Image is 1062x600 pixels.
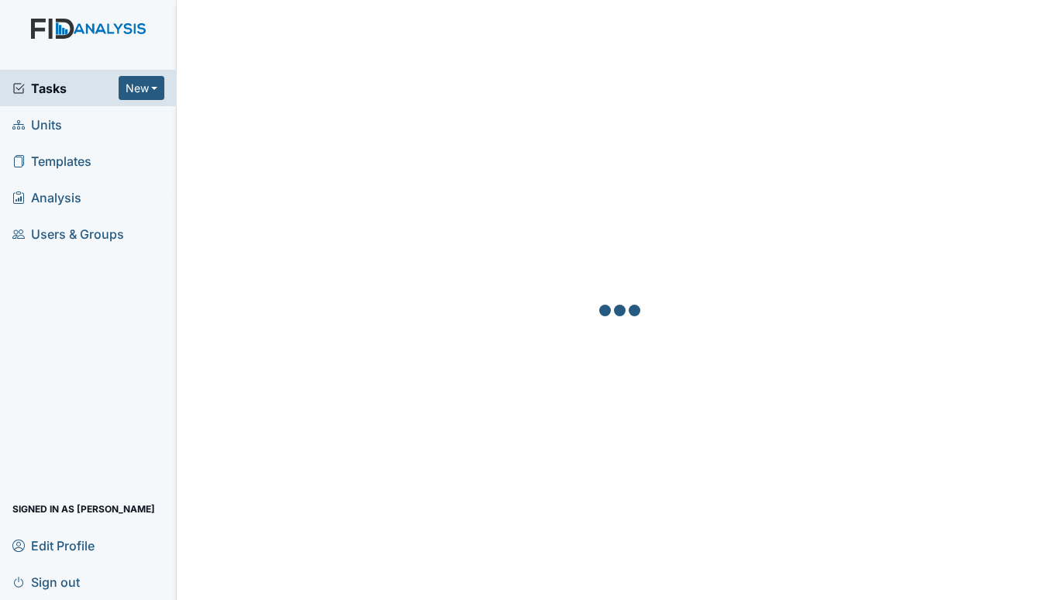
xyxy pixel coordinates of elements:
a: Tasks [12,79,119,98]
span: Templates [12,149,91,173]
span: Signed in as [PERSON_NAME] [12,497,155,521]
span: Analysis [12,185,81,209]
span: Edit Profile [12,533,95,557]
span: Sign out [12,570,80,594]
span: Units [12,112,62,136]
span: Users & Groups [12,222,124,246]
button: New [119,76,165,100]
